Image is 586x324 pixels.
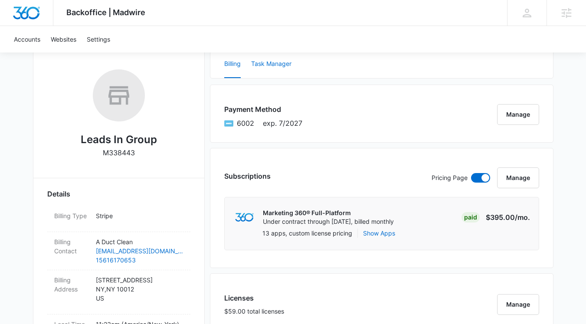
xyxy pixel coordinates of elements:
[81,132,157,147] h2: Leads In Group
[66,8,145,17] span: Backoffice | Madwire
[14,23,21,29] img: website_grey.svg
[24,14,43,21] div: v 4.0.25
[47,270,190,314] div: Billing Address[STREET_ADDRESS]NY,NY 10012US
[9,26,46,52] a: Accounts
[46,26,82,52] a: Websites
[497,294,539,315] button: Manage
[224,171,271,181] h3: Subscriptions
[462,212,480,223] div: Paid
[263,217,394,226] p: Under contract through [DATE], billed monthly
[96,246,183,255] a: [EMAIL_ADDRESS][DOMAIN_NAME]
[224,293,284,303] h3: Licenses
[497,167,539,188] button: Manage
[96,255,183,265] a: 15616170653
[224,104,302,115] h3: Payment Method
[47,206,190,232] div: Billing TypeStripe
[86,50,93,57] img: tab_keywords_by_traffic_grey.svg
[237,118,254,128] span: American Express ending with
[54,275,89,294] dt: Billing Address
[363,229,395,238] button: Show Apps
[224,50,241,78] button: Billing
[262,229,352,238] p: 13 apps, custom license pricing
[33,51,78,57] div: Domain Overview
[47,232,190,270] div: Billing ContactA Duct Clean[EMAIL_ADDRESS][DOMAIN_NAME]15616170653
[96,211,183,220] p: Stripe
[96,275,183,303] p: [STREET_ADDRESS] NY , NY 10012 US
[486,212,530,223] p: $395.00
[251,50,291,78] button: Task Manager
[82,26,115,52] a: Settings
[235,213,254,222] img: marketing360Logo
[515,213,530,222] span: /mo.
[224,307,284,316] p: $59.00 total licenses
[263,118,302,128] span: exp. 7/2027
[14,14,21,21] img: logo_orange.svg
[263,209,394,217] p: Marketing 360® Full-Platform
[23,50,30,57] img: tab_domain_overview_orange.svg
[47,189,70,199] span: Details
[103,147,135,158] p: M338443
[96,237,183,246] p: A Duct Clean
[497,104,539,125] button: Manage
[23,23,95,29] div: Domain: [DOMAIN_NAME]
[54,237,89,255] dt: Billing Contact
[96,51,146,57] div: Keywords by Traffic
[54,211,89,220] dt: Billing Type
[432,173,468,183] p: Pricing Page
